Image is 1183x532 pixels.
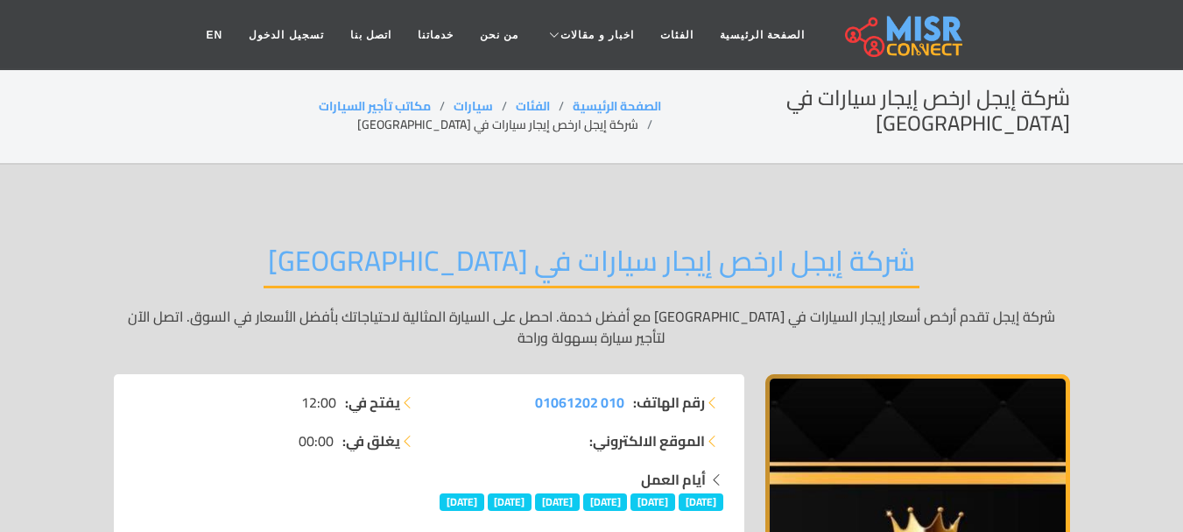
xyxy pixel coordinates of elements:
[630,493,675,511] span: [DATE]
[532,18,647,52] a: اخبار و مقالات
[573,95,661,117] a: الصفحة الرئيسية
[661,86,1070,137] h2: شركة إيجل ارخص إيجار سيارات في [GEOGRAPHIC_DATA]
[405,18,467,52] a: خدماتنا
[535,493,580,511] span: [DATE]
[299,430,334,451] span: 00:00
[301,392,336,413] span: 12:00
[440,493,484,511] span: [DATE]
[342,430,400,451] strong: يغلق في:
[337,18,405,52] a: اتصل بنا
[583,493,628,511] span: [DATE]
[707,18,818,52] a: الصفحة الرئيسية
[641,466,706,493] strong: أيام العمل
[647,18,707,52] a: الفئات
[264,244,919,288] h2: شركة إيجل ارخص إيجار سيارات في [GEOGRAPHIC_DATA]
[454,95,493,117] a: سيارات
[319,95,431,117] a: مكاتب تأجير السيارات
[488,493,532,511] span: [DATE]
[589,430,705,451] strong: الموقع الالكتروني:
[516,95,550,117] a: الفئات
[345,392,400,413] strong: يفتح في:
[236,18,336,52] a: تسجيل الدخول
[357,116,661,134] li: شركة إيجل ارخص إيجار سيارات في [GEOGRAPHIC_DATA]
[535,392,624,413] a: 010 01061202
[114,306,1070,348] p: شركة إيجل تقدم أرخص أسعار إيجار السيارات في [GEOGRAPHIC_DATA] مع أفضل خدمة. احصل على السيارة المث...
[560,27,634,43] span: اخبار و مقالات
[194,18,236,52] a: EN
[535,389,624,415] span: 010 01061202
[633,392,705,413] strong: رقم الهاتف:
[845,13,962,57] img: main.misr_connect
[467,18,532,52] a: من نحن
[679,493,723,511] span: [DATE]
